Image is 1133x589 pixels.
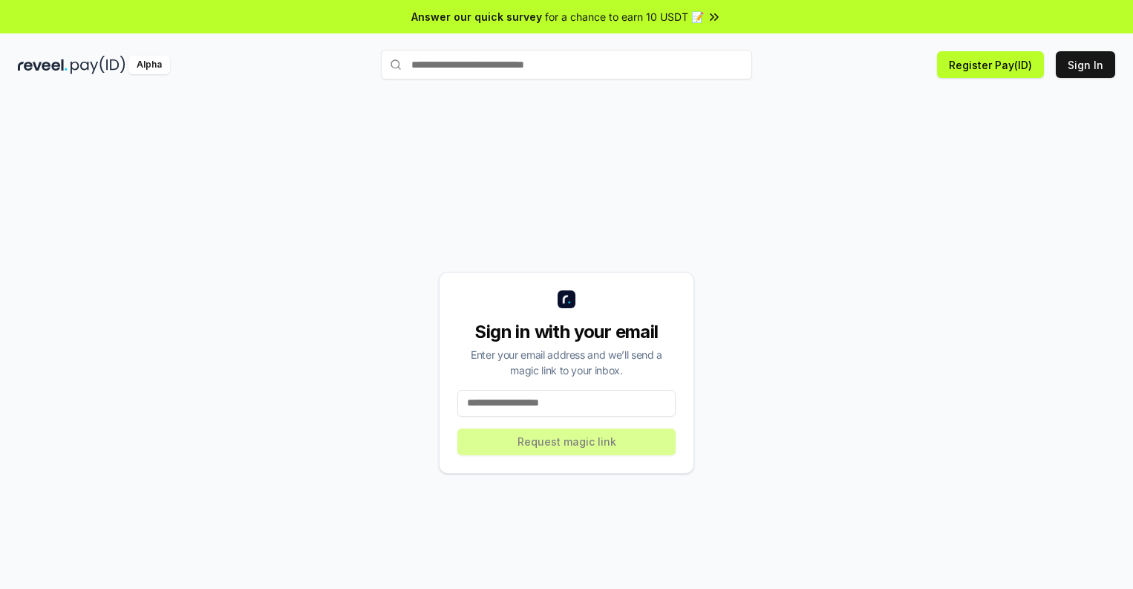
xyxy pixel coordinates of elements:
img: pay_id [71,56,125,74]
span: for a chance to earn 10 USDT 📝 [545,9,704,25]
span: Answer our quick survey [411,9,542,25]
button: Sign In [1056,51,1115,78]
div: Sign in with your email [457,320,676,344]
img: logo_small [558,290,575,308]
img: reveel_dark [18,56,68,74]
div: Enter your email address and we’ll send a magic link to your inbox. [457,347,676,378]
div: Alpha [128,56,170,74]
button: Register Pay(ID) [937,51,1044,78]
